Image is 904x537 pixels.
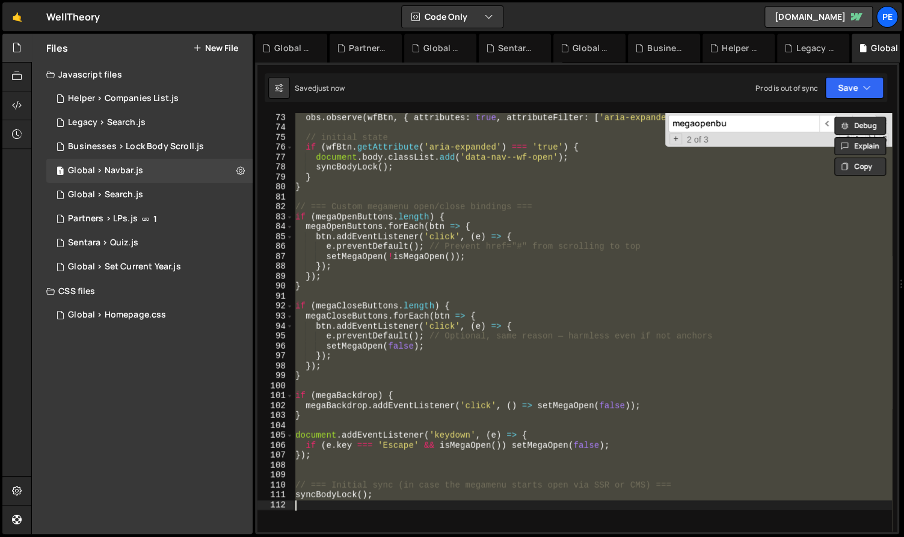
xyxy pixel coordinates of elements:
[257,222,294,232] div: 84
[257,113,294,123] div: 73
[257,342,294,352] div: 96
[647,42,686,54] div: Businesses > Lock Body Scroll.js
[257,431,294,441] div: 105
[257,421,294,431] div: 104
[819,115,836,132] span: ​
[257,490,294,500] div: 111
[32,279,253,303] div: CSS files
[257,381,294,391] div: 100
[257,371,294,381] div: 99
[46,183,253,207] div: Global > Search.js
[834,117,886,135] button: Debug
[876,6,898,28] a: Pe
[257,212,294,222] div: 83
[668,115,819,132] input: Search for
[68,238,138,248] div: Sentara > Quiz.js
[498,42,537,54] div: Sentara > Quiz.js
[825,77,884,99] button: Save
[257,232,294,242] div: 85
[257,252,294,262] div: 87
[257,281,294,292] div: 90
[682,135,713,145] span: 2 of 3
[257,450,294,461] div: 107
[257,411,294,421] div: 103
[257,162,294,173] div: 78
[153,214,157,224] span: 1
[68,213,138,224] div: Partners > LPs.js
[257,292,294,302] div: 91
[257,143,294,153] div: 76
[46,207,253,231] div: Partners > LPs.js
[669,133,682,145] span: Toggle Replace mode
[257,182,294,192] div: 80
[257,202,294,212] div: 82
[257,301,294,311] div: 92
[257,401,294,411] div: 102
[796,42,835,54] div: Legacy > Search.js
[755,83,818,93] div: Prod is out of sync
[257,470,294,480] div: 109
[316,83,345,93] div: just now
[68,262,180,272] div: Global > Set Current Year.js
[257,331,294,342] div: 95
[423,42,462,54] div: Global > Set Current Year.js
[68,189,143,200] div: Global > Search.js
[257,391,294,401] div: 101
[46,303,253,327] div: Global > Homepage.css
[46,87,253,111] div: Helper > Companies List.js
[68,93,179,104] div: Helper > Companies List.js
[193,43,238,53] button: New File
[68,117,146,128] div: Legacy > Search.js
[257,361,294,372] div: 98
[257,441,294,451] div: 106
[257,500,294,511] div: 112
[46,159,253,183] div: Global > Navbar.js
[257,123,294,133] div: 74
[257,351,294,361] div: 97
[573,42,611,54] div: Global > Search.js
[274,42,313,54] div: Global > Homepage.css
[257,322,294,332] div: 94
[764,6,873,28] a: [DOMAIN_NAME]
[722,42,760,54] div: Helper > Companies List.js
[68,310,166,321] div: Global > Homepage.css
[295,83,345,93] div: Saved
[257,153,294,163] div: 77
[46,231,253,255] div: Sentara > Quiz.js
[257,262,294,272] div: 88
[257,480,294,491] div: 110
[257,133,294,143] div: 75
[46,10,100,24] div: WellTheory
[68,165,143,176] div: Global > Navbar.js
[57,167,64,177] span: 1
[32,63,253,87] div: Javascript files
[68,141,204,152] div: Businesses > Lock Body Scroll.js
[46,111,253,135] div: Legacy > Search.js
[2,2,32,31] a: 🤙
[257,192,294,203] div: 81
[46,255,253,279] div: Global > Set Current Year.js
[257,242,294,252] div: 86
[834,158,886,176] button: Copy
[257,461,294,471] div: 108
[834,137,886,155] button: Explain
[257,272,294,282] div: 89
[46,41,68,55] h2: Files
[257,173,294,183] div: 79
[257,311,294,322] div: 93
[402,6,503,28] button: Code Only
[46,135,253,159] div: Businesses > Lock Body Scroll.js
[349,42,387,54] div: Partners > LPs.js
